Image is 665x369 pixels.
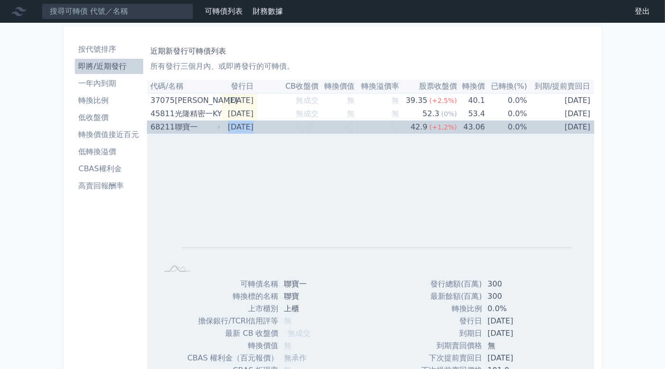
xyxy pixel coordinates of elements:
a: 轉換價值接近百元 [75,127,143,142]
td: [DATE] [482,352,554,364]
a: 一年內到期 [75,76,143,91]
td: 聯寶 [279,290,340,303]
span: 無成交 [288,329,311,338]
td: 0.0% [482,303,554,315]
td: 轉換比例 [421,303,482,315]
span: 無成交 [296,96,319,105]
span: 無 [347,109,355,118]
span: 無成交 [296,109,319,118]
td: [DATE] [222,120,257,134]
a: 可轉債列表 [205,7,243,16]
td: [DATE] [527,93,594,107]
div: [PERSON_NAME] [175,94,219,107]
li: 一年內到期 [75,78,143,89]
a: 低收盤價 [75,110,143,125]
th: 轉換價值 [319,80,355,93]
td: [DATE] [482,315,554,327]
td: 聯寶一 [279,278,340,290]
li: 按代號排序 [75,44,143,55]
td: [DATE] [222,93,257,107]
td: 53.4 [457,107,485,120]
a: CBAS權利金 [75,161,143,176]
span: (0%) [441,110,457,118]
td: [DATE] [482,327,554,340]
td: 300 [482,278,554,290]
p: 所有發行三個月內、或即將發行的可轉債。 [151,61,591,72]
g: Chart [173,148,572,261]
span: 無 [284,341,292,350]
li: 高賣回報酬率 [75,180,143,192]
span: 無 [347,96,355,105]
iframe: Chat Widget [618,323,665,369]
td: 300 [482,290,554,303]
th: 已轉換(%) [485,80,527,93]
td: 40.1 [457,93,485,107]
td: 0.0% [485,120,527,134]
td: 擔保銀行/TCRI信用評等 [187,315,278,327]
th: CB收盤價 [257,80,319,93]
li: 低轉換溢價 [75,146,143,157]
div: 37075 [151,94,173,107]
span: 無 [392,96,399,105]
li: 轉換價值接近百元 [75,129,143,140]
span: (+1.2%) [429,123,457,131]
td: 0.0% [485,107,527,120]
span: (+2.5%) [429,97,457,104]
td: [DATE] [527,107,594,120]
td: 無 [482,340,554,352]
div: 45811 [151,107,173,120]
td: 發行總額(百萬) [421,278,482,290]
li: 即將/近期發行 [75,61,143,72]
span: 無 [392,109,399,118]
th: 轉換價 [457,80,485,93]
div: 52.3 [420,107,441,120]
th: 到期/提前賣回日 [527,80,594,93]
td: 0.0% [485,93,527,107]
td: 最新 CB 收盤價 [187,327,278,340]
a: 即將/近期發行 [75,59,143,74]
td: 下次提前賣回日 [421,352,482,364]
td: 到期賣回價格 [421,340,482,352]
th: 轉換溢價率 [355,80,399,93]
td: 43.06 [457,120,485,134]
div: 光隆精密一KY [175,107,219,120]
td: CBAS 權利金（百元報價） [187,352,278,364]
li: 轉換比例 [75,95,143,106]
a: 登出 [627,4,657,19]
a: 轉換比例 [75,93,143,108]
span: 無 [284,316,292,325]
th: 發行日 [222,80,257,93]
span: 無 [392,122,399,131]
a: 按代號排序 [75,42,143,57]
div: 聯寶一 [175,120,219,134]
td: 上市櫃別 [187,303,278,315]
td: [DATE] [222,107,257,120]
th: 股票收盤價 [399,80,457,93]
span: 無 [347,122,355,131]
li: 低收盤價 [75,112,143,123]
a: 高賣回報酬率 [75,178,143,194]
td: 轉換標的名稱 [187,290,278,303]
td: [DATE] [527,120,594,134]
div: 68211 [151,120,173,134]
span: 無成交 [296,122,319,131]
td: 可轉債名稱 [187,278,278,290]
span: 無承作 [284,353,307,362]
td: 到期日 [421,327,482,340]
div: 聊天小工具 [618,323,665,369]
input: 搜尋可轉債 代號／名稱 [42,3,193,19]
div: 39.35 [404,94,429,107]
a: 財務數據 [253,7,283,16]
li: CBAS權利金 [75,163,143,175]
a: 低轉換溢價 [75,144,143,159]
td: 最新餘額(百萬) [421,290,482,303]
div: 42.9 [409,120,429,134]
td: 轉換價值 [187,340,278,352]
th: 代碼/名稱 [147,80,222,93]
h1: 近期新發行可轉債列表 [151,46,591,57]
td: 發行日 [421,315,482,327]
td: 上櫃 [279,303,340,315]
